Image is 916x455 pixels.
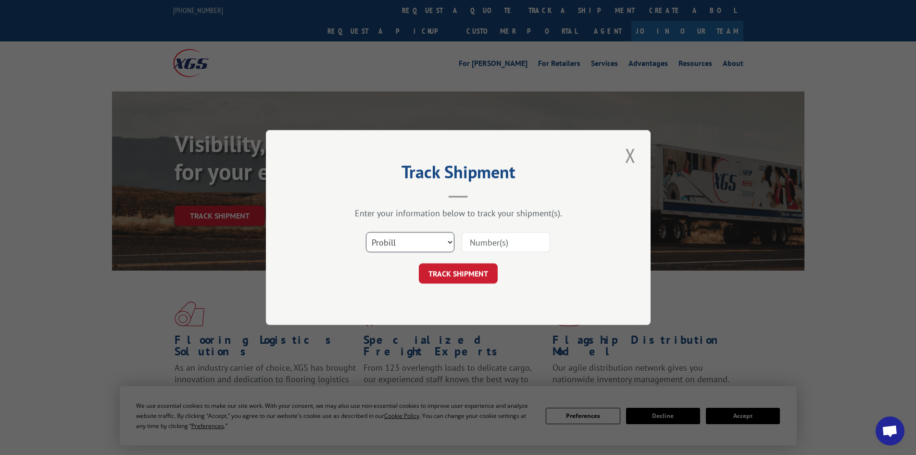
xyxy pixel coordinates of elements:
input: Number(s) [462,232,550,252]
button: Close modal [622,142,639,169]
h2: Track Shipment [314,165,602,183]
a: Open chat [876,416,904,445]
button: TRACK SHIPMENT [419,263,498,284]
div: Enter your information below to track your shipment(s). [314,208,602,219]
